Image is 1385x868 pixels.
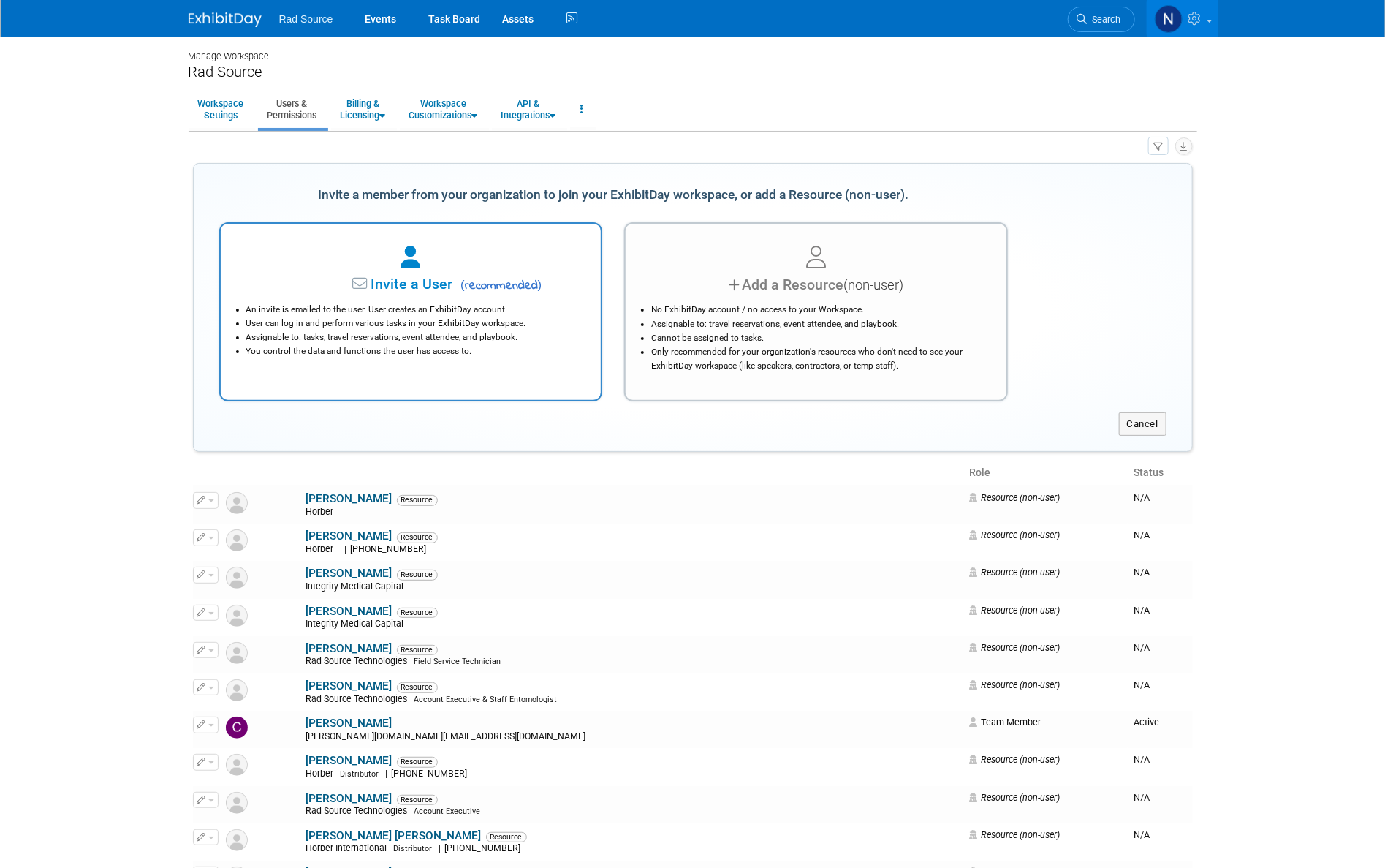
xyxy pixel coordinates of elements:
[397,795,438,805] span: Resource
[306,694,412,704] span: Rad Source Technologies
[189,12,262,27] img: ExhibitDay
[306,619,409,629] span: Integrity Medical Capital
[1119,412,1166,436] button: Cancel
[306,792,392,805] a: [PERSON_NAME]
[1134,567,1150,578] span: N/A
[1128,461,1192,486] th: Status
[1134,717,1159,728] span: Active
[441,843,525,853] span: [PHONE_NUMBER]
[306,679,392,692] a: [PERSON_NAME]
[306,731,960,743] div: [PERSON_NAME][DOMAIN_NAME][EMAIL_ADDRESS][DOMAIN_NAME]
[226,567,248,589] img: Resource
[306,717,392,730] a: [PERSON_NAME]
[219,179,1008,211] div: Invite a member from your organization to join your ExhibitDay workspace, or add a Resource (non-...
[279,13,333,25] span: Rad Source
[1134,642,1150,653] span: N/A
[651,303,988,317] li: No ExhibitDay account / no access to your Workspace.
[969,642,1060,653] span: Resource (non-user)
[439,843,441,853] span: |
[189,37,1197,63] div: Manage Workspace
[306,581,409,592] span: Integrity Medical Capital
[397,532,438,543] span: Resource
[258,91,327,127] a: Users &Permissions
[246,344,583,358] li: You control the data and functions the user has access to.
[306,829,482,842] a: [PERSON_NAME] [PERSON_NAME]
[651,317,988,331] li: Assignable to: travel reservations, event attendee, and playbook.
[400,91,487,127] a: WorkspaceCustomizations
[397,757,438,767] span: Resource
[226,492,248,514] img: Resource
[1155,5,1183,33] img: Nicole Bailey
[331,91,395,127] a: Billing &Licensing
[345,544,347,554] span: |
[397,570,438,580] span: Resource
[226,829,248,851] img: Resource
[306,642,392,655] a: [PERSON_NAME]
[969,754,1060,765] span: Resource (non-user)
[189,63,1197,81] div: Rad Source
[246,331,583,344] li: Assignable to: tasks, travel reservations, event attendee, and playbook.
[397,645,438,655] span: Resource
[969,829,1060,840] span: Resource (non-user)
[226,717,248,739] img: Candice Cash
[226,792,248,814] img: Resource
[1134,754,1150,765] span: N/A
[460,278,465,292] span: (
[651,331,988,345] li: Cannot be assigned to tasks.
[414,657,501,666] span: Field Service Technician
[189,91,254,127] a: WorkspaceSettings
[226,529,248,551] img: Resource
[843,277,903,293] span: (non-user)
[306,656,412,666] span: Rad Source Technologies
[246,317,583,331] li: User can log in and perform various tasks in your ExhibitDay workspace.
[538,278,542,292] span: )
[279,276,452,293] span: Invite a User
[1134,529,1150,540] span: N/A
[306,605,392,618] a: [PERSON_NAME]
[306,507,338,517] span: Horber
[456,277,542,295] span: recommended
[1134,792,1150,803] span: N/A
[226,754,248,776] img: Resource
[226,642,248,664] img: Resource
[341,769,379,779] span: Distributor
[306,544,338,554] span: Horber
[486,832,527,842] span: Resource
[306,567,392,580] a: [PERSON_NAME]
[397,682,438,692] span: Resource
[226,679,248,701] img: Resource
[306,492,392,505] a: [PERSON_NAME]
[644,274,988,295] div: Add a Resource
[394,844,433,853] span: Distributor
[1134,492,1150,503] span: N/A
[969,717,1041,728] span: Team Member
[1134,679,1150,690] span: N/A
[347,544,431,554] span: [PHONE_NUMBER]
[1068,7,1135,32] a: Search
[388,769,472,779] span: [PHONE_NUMBER]
[414,807,481,816] span: Account Executive
[963,461,1128,486] th: Role
[969,792,1060,803] span: Resource (non-user)
[969,492,1060,503] span: Resource (non-user)
[397,495,438,505] span: Resource
[306,769,338,779] span: Horber
[969,529,1060,540] span: Resource (non-user)
[1134,829,1150,840] span: N/A
[492,91,566,127] a: API &Integrations
[306,529,392,543] a: [PERSON_NAME]
[969,567,1060,578] span: Resource (non-user)
[969,679,1060,690] span: Resource (non-user)
[1088,14,1121,25] span: Search
[306,754,392,767] a: [PERSON_NAME]
[386,769,388,779] span: |
[306,843,392,853] span: Horber International
[969,605,1060,616] span: Resource (non-user)
[414,695,558,704] span: Account Executive & Staff Entomologist
[651,345,988,373] li: Only recommended for your organization's resources who don't need to see your ExhibitDay workspac...
[246,303,583,317] li: An invite is emailed to the user. User creates an ExhibitDay account.
[1134,605,1150,616] span: N/A
[397,608,438,618] span: Resource
[226,605,248,627] img: Resource
[306,806,412,816] span: Rad Source Technologies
